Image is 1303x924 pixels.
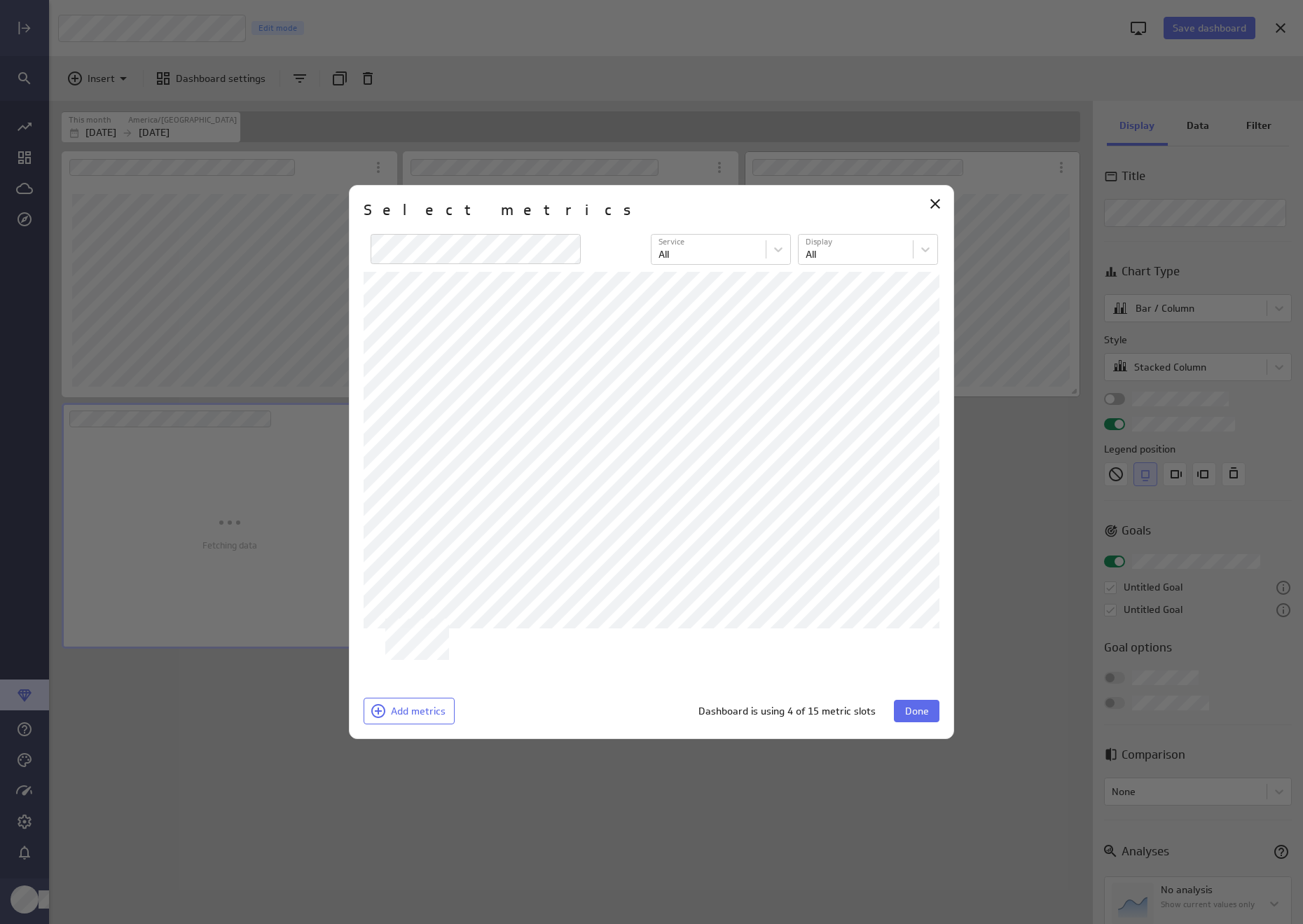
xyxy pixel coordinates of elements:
div: All [806,247,816,262]
span: Add metrics [391,705,446,717]
button: Done [894,700,939,722]
p: Dashboard is using 4 of 15 metric slots [698,704,876,719]
div: All [659,247,669,262]
h2: Select metrics [364,200,645,222]
p: Display [806,236,906,248]
span: Done [905,705,929,717]
div: Close [923,192,947,216]
p: Service [659,236,759,248]
button: Add metrics [364,698,455,724]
